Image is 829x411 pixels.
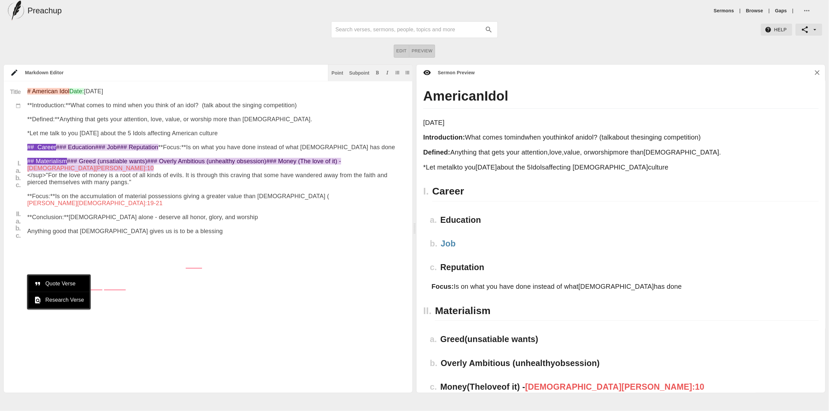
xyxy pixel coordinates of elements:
[714,7,734,14] a: Sermons
[440,334,819,344] h3: (unsatiable wants)
[45,280,84,288] span: Quote Verse
[579,283,654,290] span: [DEMOGRAPHIC_DATA]
[18,69,328,76] div: Markdown Editor
[641,134,662,141] span: singing
[476,164,497,171] span: [DATE]
[423,133,804,142] p: What comes to when you of an ? ( about the )
[790,7,796,14] li: |
[28,292,89,308] div: Research Verse
[482,22,496,37] button: search
[531,164,545,171] span: Idols
[423,301,435,321] h2: II.
[10,160,21,167] div: I.
[746,7,763,14] a: Browse
[440,215,481,224] span: Education
[423,238,441,249] h3: b .
[423,358,441,368] h3: b .
[394,45,436,58] div: text alignment
[28,276,89,292] div: Quote Verse
[10,210,21,217] div: II.
[555,358,597,368] span: obsession
[431,69,475,76] div: Sermon Preview
[441,239,456,248] span: Job
[423,382,440,392] h3: c .
[664,134,699,141] span: competition
[10,218,21,224] div: a.
[590,149,613,156] span: worship
[423,88,819,109] h1: American
[10,225,21,231] div: b.
[602,134,612,141] span: talk
[3,88,27,102] div: Title
[485,382,502,391] span: love
[775,7,787,14] a: Gaps
[423,148,804,157] p: Anything that gets your attention, , , or more than .
[335,24,482,35] input: Search sermons
[440,262,484,272] span: Reputation
[525,382,705,391] span: [DEMOGRAPHIC_DATA][PERSON_NAME]:10
[447,164,457,171] span: talk
[423,149,450,156] strong: Defined:
[404,69,411,76] button: Add unordered list
[583,134,594,141] span: idol
[348,69,371,76] button: Subpoint
[423,262,440,272] h3: c .
[27,5,62,16] h5: Preachup
[423,163,804,172] p: *Let me to you about the 5 affecting [DEMOGRAPHIC_DATA]
[510,134,525,141] span: mind
[423,134,465,141] strong: Introduction:
[644,149,719,156] span: [DEMOGRAPHIC_DATA]
[330,69,344,76] button: Insert point
[10,232,21,239] div: c.
[45,296,84,304] span: Research Verse
[394,45,409,58] button: Edit
[409,45,436,58] button: Preview
[423,215,440,225] h3: a .
[737,7,744,14] li: |
[432,282,804,291] p: Is on what you have done instead of what has done
[423,181,432,201] h2: I.
[349,71,369,75] div: Subpoint
[435,305,491,316] span: Materialism
[550,149,562,156] span: love
[384,69,391,76] button: Add italic text
[440,382,819,392] h3: (The of it) -
[432,283,452,290] span: Focus
[8,1,24,21] img: preachup-logo.png
[432,283,454,290] strong: :
[331,71,343,75] div: Point
[10,182,21,188] div: c.
[10,167,21,174] div: a.
[564,149,580,156] span: value
[10,175,21,181] div: b.
[440,334,465,344] span: Greed
[423,334,440,344] h3: a .
[396,47,407,55] span: Edit
[441,358,819,368] h3: Overly Ambitious (unhealthy )
[796,378,821,403] iframe: Drift Widget Chat Controller
[440,382,467,391] span: Money
[648,164,668,171] span: culture
[485,89,509,103] span: Idol
[554,134,568,141] span: think
[766,26,787,34] span: Help
[766,7,773,14] li: |
[423,118,804,128] p: [DATE]
[394,69,401,76] button: Add ordered list
[412,47,433,55] span: Preview
[761,24,792,36] button: Help
[374,69,381,76] button: Add bold text
[432,186,464,197] span: Career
